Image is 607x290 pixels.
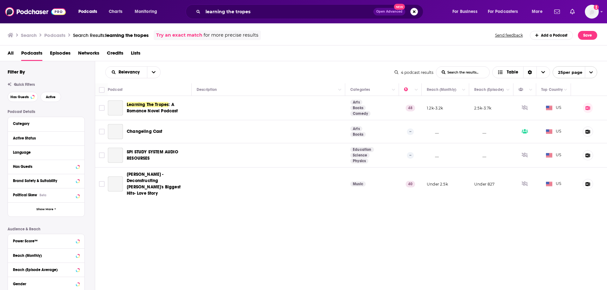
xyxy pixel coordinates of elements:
[13,251,79,259] button: Reach (Monthly)
[108,148,123,163] a: SPI STUDY SYSTEM AUDIO RESOURSES
[13,164,74,169] div: Has Guests
[350,153,370,158] a: Science
[44,32,65,38] h3: Podcasts
[404,86,413,93] div: Power Score
[530,31,573,40] a: Add a Podcast
[504,86,512,94] button: Column Actions
[8,202,84,216] button: Show More
[376,10,402,13] span: Open Advanced
[204,32,258,39] span: for more precise results
[36,208,53,211] span: Show More
[40,193,46,197] div: Beta
[13,150,75,155] div: Language
[518,86,527,93] div: Has Guests
[523,67,536,78] div: Sort Direction
[192,4,429,19] div: Search podcasts, credits, & more...
[40,92,61,102] button: Active
[13,282,74,286] div: Gender
[8,227,85,231] p: Audience & Reach
[350,132,366,137] a: Books
[407,128,414,135] p: --
[585,5,599,19] span: Logged in as hconnor
[106,70,147,74] button: open menu
[395,70,433,75] div: 4 podcast results
[21,32,37,38] h3: Search
[13,239,74,243] div: Power Score™
[13,253,74,258] div: Reach (Monthly)
[452,7,477,16] span: For Business
[532,7,543,16] span: More
[197,86,217,93] div: Description
[105,66,161,78] h2: Choose List sort
[474,153,486,158] p: __
[156,32,202,39] a: Try an exact match
[147,67,160,78] button: open menu
[78,48,99,61] a: Networks
[46,95,56,99] span: Active
[460,86,468,94] button: Column Actions
[78,7,97,16] span: Podcasts
[13,134,79,142] button: Active Status
[594,5,599,10] svg: Add a profile image
[350,105,366,110] a: Books
[50,48,71,61] a: Episodes
[108,100,123,115] a: Learning The Tropes: A Romance Novel Podcast
[562,86,569,94] button: Column Actions
[13,265,79,273] button: Reach (Episode Average)
[8,69,25,75] h2: Filter By
[406,181,415,187] p: 40
[127,102,169,107] span: Learning The Tropes
[127,149,178,161] span: SPI STUDY SYSTEM AUDIO RESOURSES
[484,7,527,17] button: open menu
[74,7,105,17] button: open menu
[546,105,561,111] span: US
[99,129,105,134] span: Toggle select row
[336,86,344,94] button: Column Actions
[350,147,374,152] a: Education
[107,48,123,61] a: Credits
[394,4,405,10] span: New
[13,193,37,197] span: Political Skew
[127,149,189,162] a: SPI STUDY SYSTEM AUDIO RESOURSES
[99,105,105,111] span: Toggle select row
[406,105,415,111] p: 48
[427,105,443,111] p: 1.2k-3.2k
[108,176,123,192] a: Taylor Swift -Deconstructing Taylor Swift's Biggest Hits- Love Story
[492,66,550,78] h2: Choose View
[427,181,448,187] p: Under 2.5k
[350,181,366,186] a: Music
[13,280,79,287] button: Gender
[488,7,518,16] span: For Podcasters
[350,158,368,163] a: Physics
[13,163,79,170] button: Has Guests
[127,128,162,135] a: Changeling Cast
[109,7,122,16] span: Charts
[8,48,14,61] a: All
[130,7,165,17] button: open menu
[203,7,373,17] input: Search podcasts, credits, & more...
[13,136,75,140] div: Active Status
[127,102,189,114] a: Learning The Tropes: A Romance Novel Podcast
[474,86,504,93] div: Reach (Episode)
[5,6,66,18] img: Podchaser - Follow, Share and Rate Podcasts
[105,7,126,17] a: Charts
[527,7,550,17] button: open menu
[567,6,577,17] a: Show notifications dropdown
[350,86,370,93] div: Categories
[21,48,42,61] a: Podcasts
[390,86,397,94] button: Column Actions
[474,105,492,111] p: 2.5k-3.7k
[350,111,371,116] a: Comedy
[73,32,149,38] div: Search Results:
[13,237,79,245] button: Power Score™
[350,126,362,131] a: Arts
[578,31,597,40] button: Save
[546,128,561,135] span: US
[131,48,140,61] a: Lists
[13,120,79,127] button: Category
[13,177,79,185] a: Brand Safety & Suitability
